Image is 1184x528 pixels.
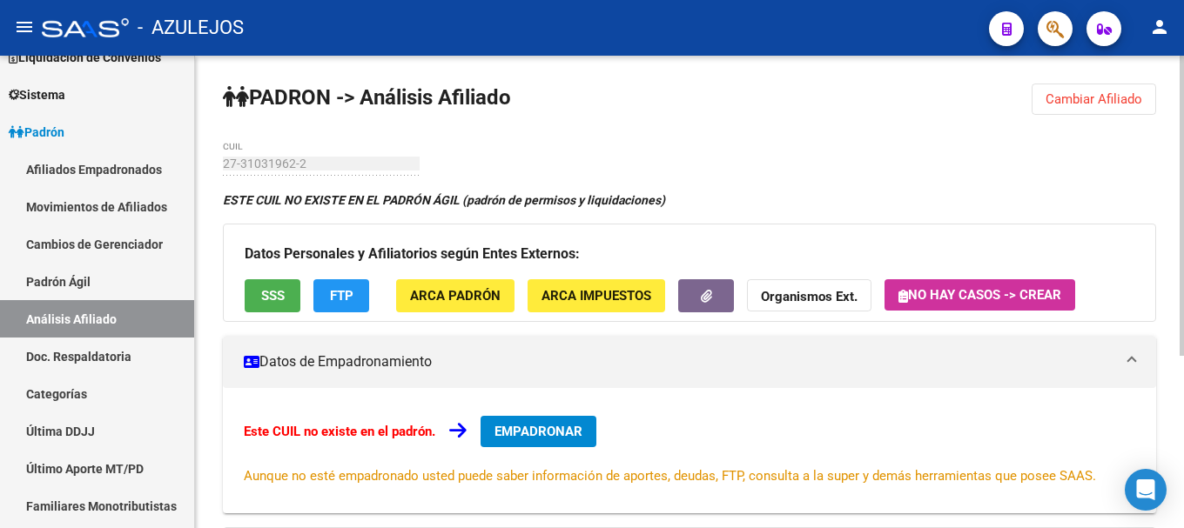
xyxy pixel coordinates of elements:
[244,352,1114,371] mat-panel-title: Datos de Empadronamiento
[494,424,582,439] span: EMPADRONAR
[223,85,511,110] strong: PADRON -> Análisis Afiliado
[885,279,1075,311] button: No hay casos -> Crear
[138,9,244,47] span: - AZULEJOS
[9,123,64,142] span: Padrón
[481,416,596,447] button: EMPADRONAR
[223,388,1156,513] div: Datos de Empadronamiento
[223,336,1156,388] mat-expansion-panel-header: Datos de Empadronamiento
[330,289,353,304] span: FTP
[1046,91,1142,107] span: Cambiar Afiliado
[9,85,65,104] span: Sistema
[245,279,300,311] button: SSS
[761,290,858,305] strong: Organismos Ext.
[223,193,665,207] strong: ESTE CUIL NO EXISTE EN EL PADRÓN ÁGIL (padrón de permisos y liquidaciones)
[528,279,665,311] button: ARCA Impuestos
[542,289,651,304] span: ARCA Impuestos
[9,48,161,67] span: Liquidación de Convenios
[1125,469,1167,511] div: Open Intercom Messenger
[410,289,501,304] span: ARCA Padrón
[1032,84,1156,115] button: Cambiar Afiliado
[244,424,435,439] strong: Este CUIL no existe en el padrón.
[245,242,1134,266] h3: Datos Personales y Afiliatorios según Entes Externos:
[313,279,369,311] button: FTP
[747,279,871,311] button: Organismos Ext.
[14,17,35,37] mat-icon: menu
[1149,17,1170,37] mat-icon: person
[261,289,285,304] span: SSS
[396,279,515,311] button: ARCA Padrón
[244,468,1096,484] span: Aunque no esté empadronado usted puede saber información de aportes, deudas, FTP, consulta a la s...
[898,287,1061,303] span: No hay casos -> Crear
